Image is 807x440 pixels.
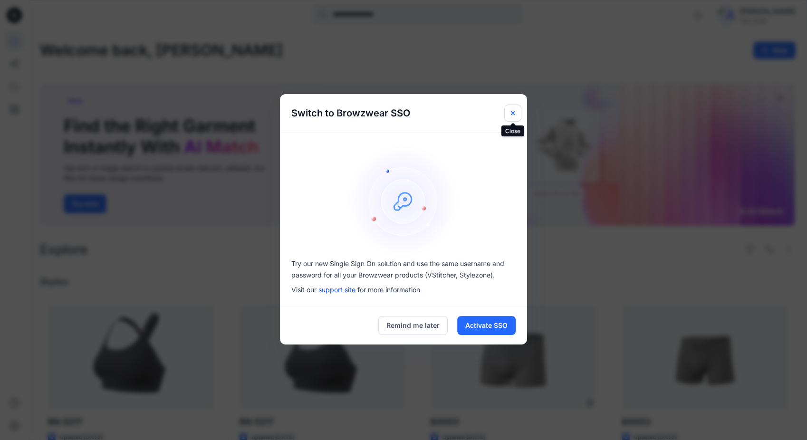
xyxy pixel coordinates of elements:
button: Remind me later [378,316,448,335]
h5: Switch to Browzwear SSO [280,94,422,132]
a: support site [318,286,355,294]
img: onboarding-sz2.1ef2cb9c.svg [346,144,461,258]
p: Visit our for more information [291,285,516,295]
button: Activate SSO [457,316,516,335]
button: Close [504,105,521,122]
p: Try our new Single Sign On solution and use the same username and password for all your Browzwear... [291,258,516,281]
